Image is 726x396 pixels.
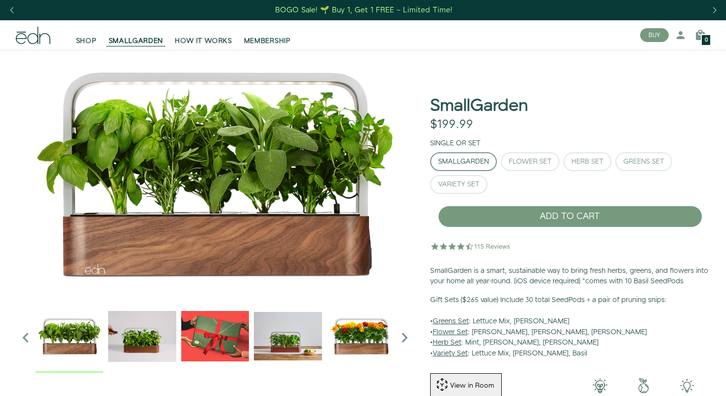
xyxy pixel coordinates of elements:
[103,24,169,46] a: SMALLGARDEN
[438,206,702,227] button: ADD TO CART
[430,152,497,171] button: SmallGarden
[327,302,395,370] img: edn-smallgarden-marigold-hero-SLV-2000px_1024x.png
[238,24,297,46] a: MEMBERSHIP
[571,158,604,165] div: Herb Set
[16,50,414,297] img: Official-EDN-SMALLGARDEN-HERB-HERO-SLV-2000px_4096x.png
[622,378,665,393] img: green-earth.png
[430,295,667,305] b: Gift Sets ($265 value) Include 30 total SeedPods + a pair of pruning snips:
[109,36,163,46] span: SMALLGARDEN
[705,38,708,43] span: 0
[16,50,414,297] div: 1 / 6
[275,2,454,18] a: BOGO Sale! 🌱 Buy 1, Get 1 FREE – Limited Time!
[449,381,495,391] div: View in Room
[181,302,249,370] img: EMAILS_-_Holiday_21_PT1_28_9986b34a-7908-4121-b1c1-9595d1e43abe_1024x.png
[244,36,291,46] span: MEMBERSHIP
[430,266,710,287] p: SmallGarden is a smart, sustainable way to bring fresh herbs, greens, and flowers into your home ...
[275,5,452,15] div: BOGO Sale! 🌱 Buy 1, Get 1 FREE – Limited Time!
[395,328,414,348] i: Next slide
[623,158,664,165] div: Greens Set
[430,138,481,148] label: Single or Set
[430,118,473,132] div: $199.99
[640,28,669,42] button: BUY
[254,302,322,370] img: edn-smallgarden-mixed-herbs-table-product-2000px_1024x.jpg
[433,327,468,337] u: Flower Set
[433,338,461,348] u: Herb Set
[169,24,238,46] a: HOW IT WORKS
[327,302,395,372] div: 5 / 6
[108,302,176,372] div: 2 / 6
[36,302,103,370] img: Official-EDN-SMALLGARDEN-HERB-HERO-SLV-2000px_1024x.png
[433,349,468,358] u: Variety Set
[501,152,560,171] button: Flower Set
[76,36,97,46] span: SHOP
[578,378,621,393] img: 001-light-bulb.png
[430,295,710,359] p: • : Lettuce Mix, [PERSON_NAME] • : [PERSON_NAME], [PERSON_NAME], [PERSON_NAME] • : Mint, [PERSON_...
[181,302,249,372] div: 3 / 6
[438,181,480,188] div: Variety Set
[70,24,103,46] a: SHOP
[615,152,672,171] button: Greens Set
[430,175,487,194] button: Variety Set
[430,236,512,256] img: 4.5 star rating
[438,158,489,165] div: SmallGarden
[108,302,176,370] img: edn-trim-basil.2021-09-07_14_55_24_1024x.gif
[16,328,36,348] i: Previous slide
[36,302,103,372] div: 1 / 6
[254,302,322,372] div: 4 / 6
[564,152,611,171] button: Herb Set
[430,97,528,115] h1: SmallGarden
[433,316,469,326] u: Greens Set
[509,158,552,165] div: Flower Set
[649,366,716,391] iframe: Opens a widget where you can find more information
[175,36,232,46] span: HOW IT WORKS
